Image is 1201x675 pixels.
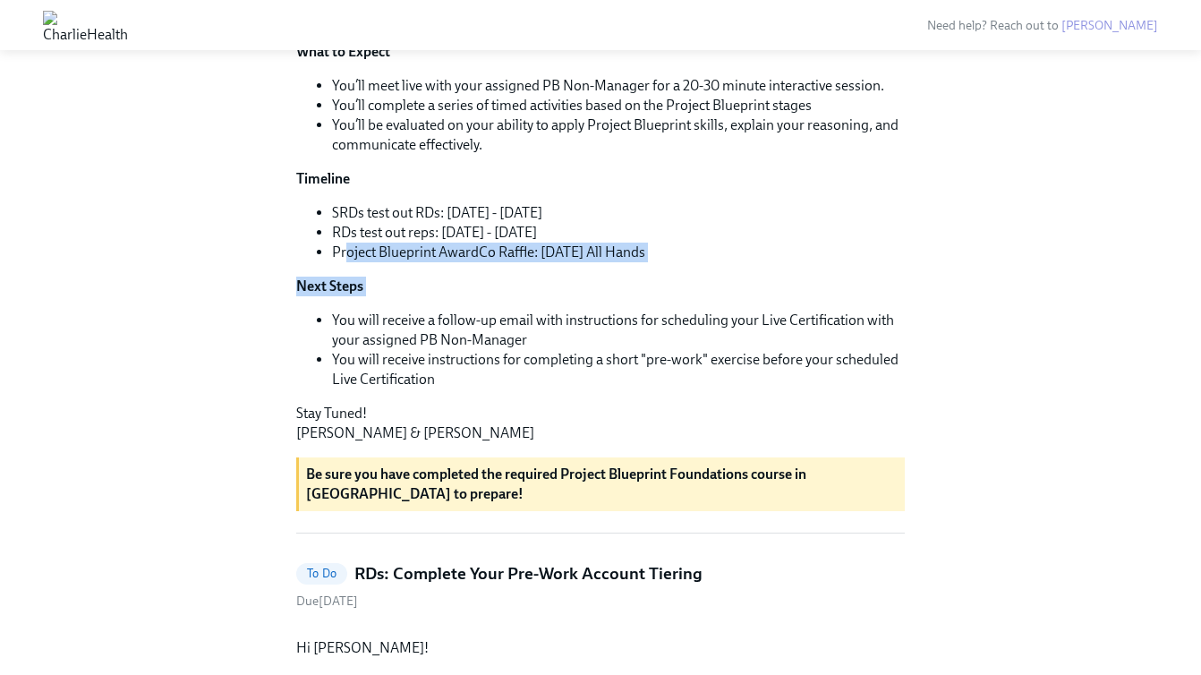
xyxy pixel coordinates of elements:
[296,567,347,580] span: To Do
[43,11,128,39] img: CharlieHealth
[927,18,1158,33] span: Need help? Reach out to
[296,278,363,295] strong: Next Steps
[332,203,905,223] li: SRDs test out RDs: [DATE] - [DATE]
[296,638,905,658] p: Hi [PERSON_NAME]!
[332,243,905,262] li: Project Blueprint AwardCo Raffle: [DATE] All Hands
[332,311,905,350] li: You will receive a follow-up email with instructions for scheduling your Live Certification with ...
[332,115,905,155] li: You’ll be evaluated on your ability to apply Project Blueprint skills, explain your reasoning, an...
[1061,18,1158,33] a: [PERSON_NAME]
[332,350,905,389] li: You will receive instructions for completing a short "pre-work" exercise before your scheduled Li...
[332,223,905,243] li: RDs test out reps: [DATE] - [DATE]
[296,170,350,187] strong: Timeline
[354,562,703,585] h5: RDs: Complete Your Pre-Work Account Tiering
[332,76,905,96] li: You’ll meet live with your assigned PB Non-Manager for a 20-30 minute interactive session.
[306,466,806,502] strong: Be sure you have completed the required Project Blueprint Foundations course in [GEOGRAPHIC_DATA]...
[296,404,905,443] p: Stay Tuned! [PERSON_NAME] & [PERSON_NAME]
[296,594,358,609] span: Thursday, August 28th 2025, 11:00 am
[296,562,905,610] a: To DoRDs: Complete Your Pre-Work Account TieringDue[DATE]
[296,43,390,60] strong: What to Expect
[332,96,905,115] li: You’ll complete a series of timed activities based on the Project Blueprint stages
